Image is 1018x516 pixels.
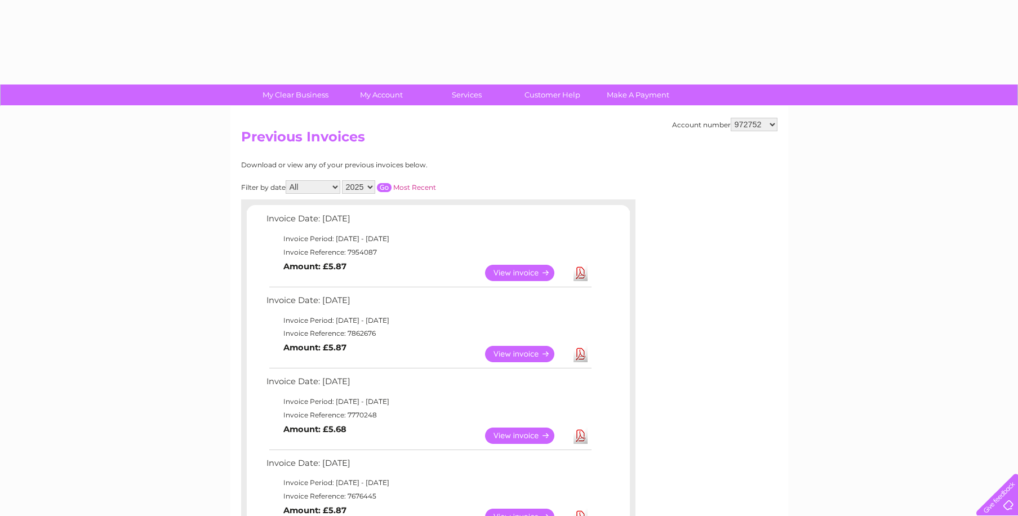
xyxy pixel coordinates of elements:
a: My Account [335,84,428,105]
a: Customer Help [506,84,599,105]
div: Download or view any of your previous invoices below. [241,161,537,169]
td: Invoice Period: [DATE] - [DATE] [264,314,593,327]
div: Account number [672,118,777,131]
td: Invoice Date: [DATE] [264,456,593,477]
td: Invoice Period: [DATE] - [DATE] [264,232,593,246]
b: Amount: £5.87 [283,505,346,515]
a: Download [574,428,588,444]
a: Download [574,346,588,362]
a: Services [420,84,513,105]
a: View [485,265,568,281]
b: Amount: £5.87 [283,261,346,272]
b: Amount: £5.68 [283,424,346,434]
b: Amount: £5.87 [283,342,346,353]
td: Invoice Date: [DATE] [264,293,593,314]
div: Filter by date [241,180,537,194]
td: Invoice Reference: 7954087 [264,246,593,259]
td: Invoice Reference: 7862676 [264,327,593,340]
a: Most Recent [393,183,436,192]
a: View [485,346,568,362]
td: Invoice Reference: 7770248 [264,408,593,422]
h2: Previous Invoices [241,129,777,150]
td: Invoice Date: [DATE] [264,211,593,232]
td: Invoice Reference: 7676445 [264,490,593,503]
td: Invoice Period: [DATE] - [DATE] [264,476,593,490]
a: Make A Payment [592,84,684,105]
a: My Clear Business [249,84,342,105]
td: Invoice Period: [DATE] - [DATE] [264,395,593,408]
td: Invoice Date: [DATE] [264,374,593,395]
a: Download [574,265,588,281]
a: View [485,428,568,444]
